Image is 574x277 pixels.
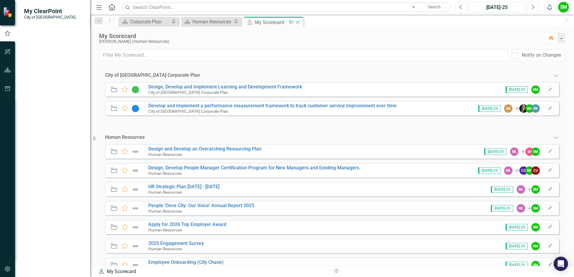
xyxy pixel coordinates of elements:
[148,228,182,232] small: Human Resources
[148,203,254,208] a: People 'Once City: Our Voice' Annual Report 2025
[531,147,540,156] div: SM
[183,18,232,25] a: Human Resources
[525,147,534,156] div: SH
[148,190,182,195] small: Human Resources
[531,261,540,269] div: SM
[148,259,224,265] a: Employee Onboarding (City Chase)
[148,240,204,246] a: 2025 Engagement Survey
[24,169,84,176] a: Recycle Bin
[131,167,139,174] img: Not Defined
[120,18,170,25] a: Corporate Plan
[148,84,302,90] a: Design, Develop and Implement Learning and Development Framework
[531,185,540,194] div: SM
[131,224,139,231] img: Not Defined
[525,166,534,175] div: SM
[558,2,569,13] button: SM
[148,246,182,251] small: Human Resources
[99,50,508,61] input: Filter My Scorecard...
[131,86,139,93] img: In Progress
[506,86,528,93] span: [DATE]-25
[105,134,145,141] div: Human Resources
[531,85,540,94] div: SM
[24,158,84,165] div: Utilities
[148,103,397,109] a: Develop and implement a performance measurement framework to track customer service improvement o...
[504,104,512,113] div: GG
[531,223,540,231] div: SM
[60,122,69,127] div: 0
[531,166,540,175] div: CU
[99,39,539,44] div: [PERSON_NAME] (Human Resources)
[478,105,500,112] span: [DATE]-25
[24,7,76,15] span: My ClearPoint
[519,104,528,113] img: Natalie Kovach
[24,85,84,92] a: My Scorecard
[148,165,360,171] a: Design, Develop People Manager Certification Program for New Managers and Existing Managers.
[506,243,528,249] span: [DATE]-25
[148,109,228,114] small: City of [GEOGRAPHIC_DATA] Corporate Plan
[517,185,525,194] div: ML
[24,51,84,58] div: Activities
[131,205,139,212] img: Not Defined
[470,4,524,11] div: [DATE]-25
[192,18,232,25] div: Human Resources
[122,2,451,13] input: Search ClearPoint...
[24,74,84,81] a: My Favorites
[131,243,139,250] img: Not Defined
[531,104,540,113] div: BS
[56,110,66,115] div: 0
[148,152,182,157] small: Human Resources
[30,132,50,139] a: Mentions
[419,3,449,11] button: Search
[131,105,139,112] img: Not Started
[24,15,76,19] small: City of [GEOGRAPHIC_DATA]
[148,209,182,213] small: Human Resources
[131,148,139,155] img: Not Defined
[506,262,528,268] span: [DATE]-25
[148,265,182,270] small: Human Resources
[468,2,526,13] button: [DATE]-25
[522,52,561,59] div: Notify on Changes
[491,186,513,193] span: [DATE]-25
[131,186,139,193] img: Not Defined
[484,148,506,155] span: [DATE]-25
[510,147,518,156] div: ML
[130,18,170,25] div: Corporate Plan
[517,204,525,213] div: ML
[131,261,139,269] img: Not Defined
[53,133,62,138] div: 0
[148,222,226,227] a: Apply for 2026 Top Employer Award
[148,184,219,189] a: HR Strategic Plan [DATE] - [DATE]
[24,63,84,70] a: My Updates
[105,72,200,79] div: City of [GEOGRAPHIC_DATA] Corporate Plan
[478,167,500,174] span: [DATE]-25
[24,38,84,45] a: My Workspace
[428,4,441,9] span: Search
[491,205,513,212] span: [DATE]-25
[531,242,540,250] div: SM
[525,104,534,113] div: SM
[148,146,261,152] a: Design and Develop an Overarching Resourcing Plan
[148,90,228,95] small: City of [GEOGRAPHIC_DATA] Corporate Plan
[30,144,58,150] a: Page Exports
[24,98,84,105] div: Alerts
[506,224,528,231] span: [DATE]-25
[504,166,512,175] div: ML
[255,19,287,26] div: My Scorecard
[531,204,540,213] div: SM
[519,166,528,175] div: CG
[3,7,14,17] img: ClearPoint Strategy
[61,144,71,150] div: 1
[30,121,57,128] a: Notifications
[30,109,53,116] a: Alert Inbox
[554,257,568,271] div: Open Intercom Messenger
[98,268,328,275] div: My Scorecard
[24,27,50,34] div: Workspaces
[148,171,182,176] small: Human Resources
[99,33,539,39] div: My Scorecard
